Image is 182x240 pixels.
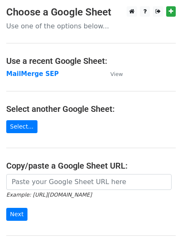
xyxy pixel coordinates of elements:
[6,161,176,171] h4: Copy/paste a Google Sheet URL:
[6,6,176,18] h3: Choose a Google Sheet
[6,104,176,114] h4: Select another Google Sheet:
[6,22,176,30] p: Use one of the options below...
[6,192,92,198] small: Example: [URL][DOMAIN_NAME]
[110,71,123,77] small: View
[102,70,123,78] a: View
[6,208,27,221] input: Next
[6,120,37,133] a: Select...
[6,174,172,190] input: Paste your Google Sheet URL here
[6,56,176,66] h4: Use a recent Google Sheet:
[6,70,59,78] a: MailMerge SEP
